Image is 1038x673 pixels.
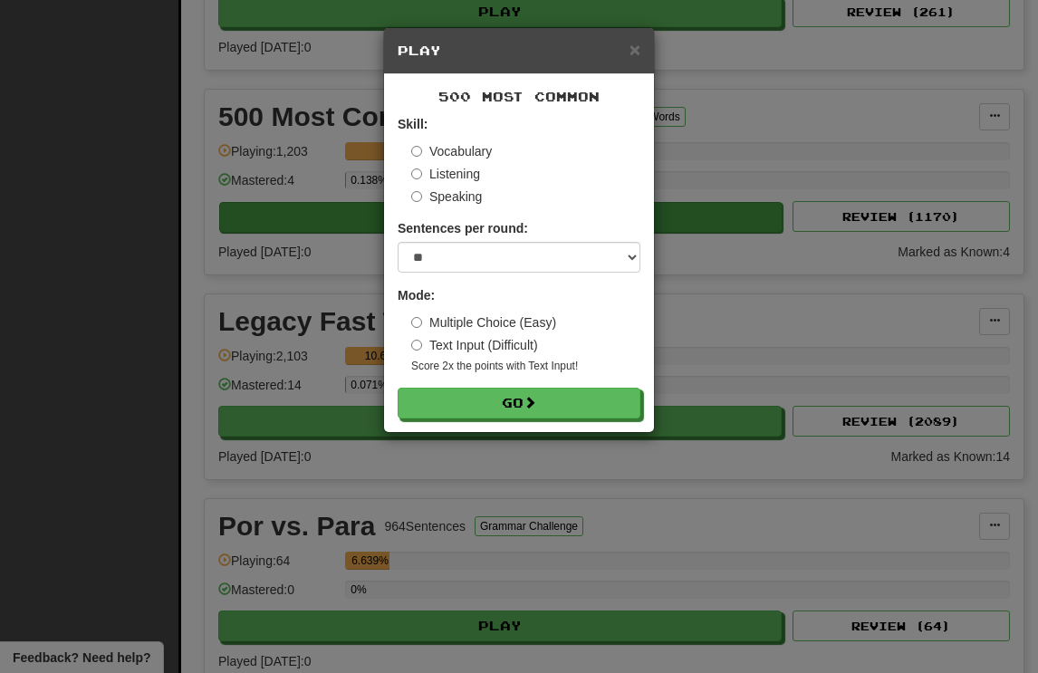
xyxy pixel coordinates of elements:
button: Close [630,40,640,59]
h5: Play [398,42,640,60]
span: 500 Most Common [438,89,600,104]
strong: Skill: [398,117,428,131]
small: Score 2x the points with Text Input ! [411,359,640,374]
input: Text Input (Difficult) [411,340,422,351]
label: Multiple Choice (Easy) [411,313,556,332]
strong: Mode: [398,288,435,303]
label: Sentences per round: [398,219,528,237]
input: Vocabulary [411,146,422,157]
input: Listening [411,168,422,179]
label: Speaking [411,187,482,206]
label: Vocabulary [411,142,492,160]
label: Listening [411,165,480,183]
label: Text Input (Difficult) [411,336,538,354]
button: Go [398,388,640,418]
span: × [630,39,640,60]
input: Multiple Choice (Easy) [411,317,422,328]
input: Speaking [411,191,422,202]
